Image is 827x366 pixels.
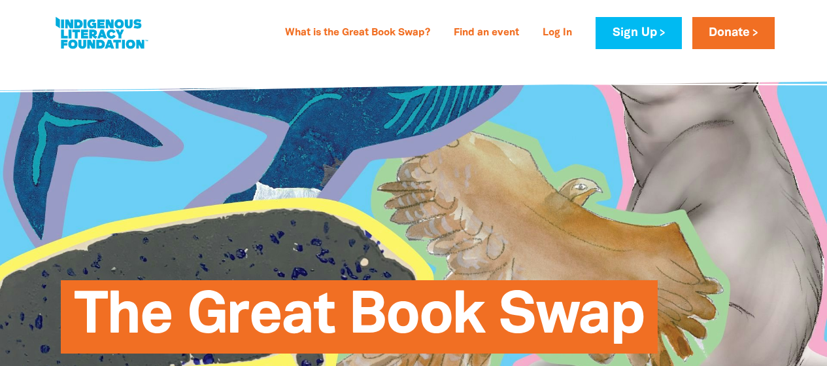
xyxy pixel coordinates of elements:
a: Donate [692,17,775,49]
a: What is the Great Book Swap? [277,23,438,44]
span: The Great Book Swap [74,290,645,354]
a: Find an event [446,23,527,44]
a: Sign Up [596,17,681,49]
a: Log In [535,23,580,44]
